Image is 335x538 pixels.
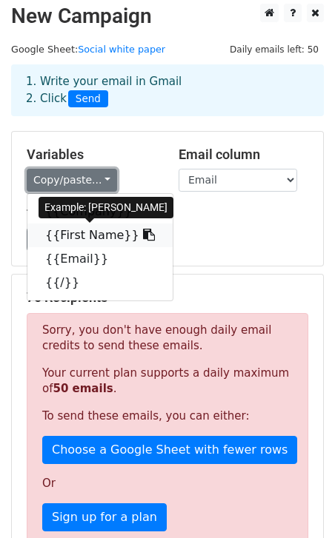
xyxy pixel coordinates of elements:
[42,408,293,424] p: To send these emails, you can either:
[27,169,117,192] a: Copy/paste...
[179,147,308,163] h5: Email column
[42,323,293,354] p: Sorry, you don't have enough daily email credits to send these emails.
[27,271,173,295] a: {{/}}
[53,382,113,395] strong: 50 emails
[27,247,173,271] a: {{Email}}
[15,73,320,107] div: 1. Write your email in Gmail 2. Click
[225,44,324,55] a: Daily emails left: 50
[42,436,297,464] a: Choose a Google Sheet with fewer rows
[261,467,335,538] iframe: Chat Widget
[42,503,167,531] a: Sign up for a plan
[39,197,173,218] div: Example: [PERSON_NAME]
[78,44,165,55] a: Social white paper
[225,41,324,58] span: Daily emails left: 50
[42,366,293,397] p: Your current plan supports a daily maximum of .
[11,4,324,29] h2: New Campaign
[68,90,108,108] span: Send
[27,147,156,163] h5: Variables
[27,200,173,223] a: {{Company}}
[11,44,165,55] small: Google Sheet:
[42,476,293,491] p: Or
[27,223,173,247] a: {{First Name}}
